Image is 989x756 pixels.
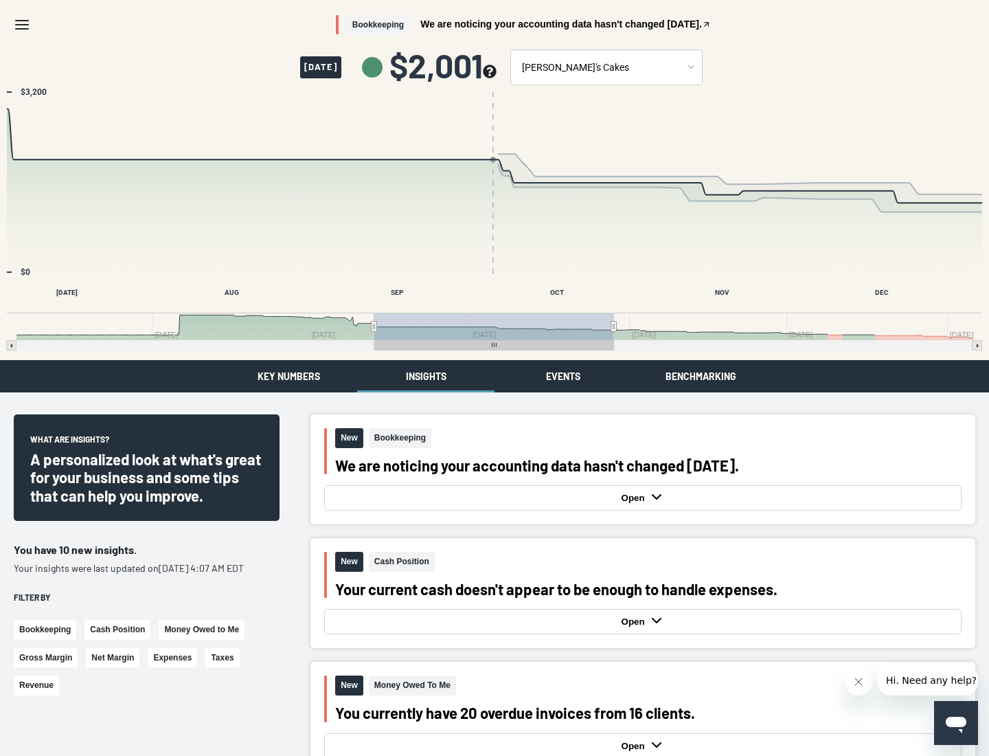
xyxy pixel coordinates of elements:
[347,15,409,35] span: Bookkeeping
[14,648,78,668] button: Gross Margin
[369,552,435,572] span: Cash Position
[14,676,59,696] button: Revenue
[159,620,245,640] button: Money Owed to Me
[310,538,975,648] button: NewCash PositionYour current cash doesn't appear to be enough to handle expenses.Open
[335,428,363,448] span: New
[84,620,150,640] button: Cash Position
[30,434,109,450] span: What are insights?
[220,360,357,392] button: Key Numbers
[14,620,76,640] button: Bookkeeping
[934,701,978,745] iframe: Button to launch messaging window
[622,741,648,751] strong: Open
[483,65,497,80] button: see more about your cashflow projection
[632,360,769,392] button: Benchmarking
[14,562,280,575] p: Your insights were last updated on [DATE] 4:07 AM EDT
[148,648,197,668] button: Expenses
[622,616,648,627] strong: Open
[494,360,632,392] button: Events
[56,289,78,296] text: [DATE]
[357,360,494,392] button: Insights
[205,648,239,668] button: Taxes
[950,331,974,339] text: [DATE]
[335,704,962,722] div: You currently have 20 overdue invoices from 16 clients.
[878,665,978,696] iframe: Message from company
[335,456,962,474] div: We are noticing your accounting data hasn't changed [DATE].
[420,19,702,29] span: We are noticing your accounting data hasn't changed [DATE].
[225,289,239,296] text: AUG
[335,580,962,598] div: Your current cash doesn't appear to be enough to handle expenses.
[845,668,872,696] iframe: Close message
[335,676,363,696] span: New
[310,414,975,524] button: NewBookkeepingWe are noticing your accounting data hasn't changed [DATE].Open
[86,648,139,668] button: Net Margin
[21,87,47,97] text: $3,200
[369,676,456,696] span: Money Owed To Me
[336,15,711,35] button: BookkeepingWe are noticing your accounting data hasn't changed [DATE].
[391,289,404,296] text: SEP
[14,543,137,556] span: You have 10 new insights.
[30,450,263,504] div: A personalized look at what's great for your business and some tips that can help you improve.
[335,552,363,572] span: New
[14,16,30,33] svg: Menu
[14,592,280,603] div: Filter by
[389,49,497,82] span: $2,001
[715,289,729,296] text: NOV
[300,56,341,78] span: [DATE]
[550,289,564,296] text: OCT
[369,428,431,448] span: Bookkeeping
[21,267,30,277] text: $0
[622,493,648,503] strong: Open
[875,289,889,296] text: DEC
